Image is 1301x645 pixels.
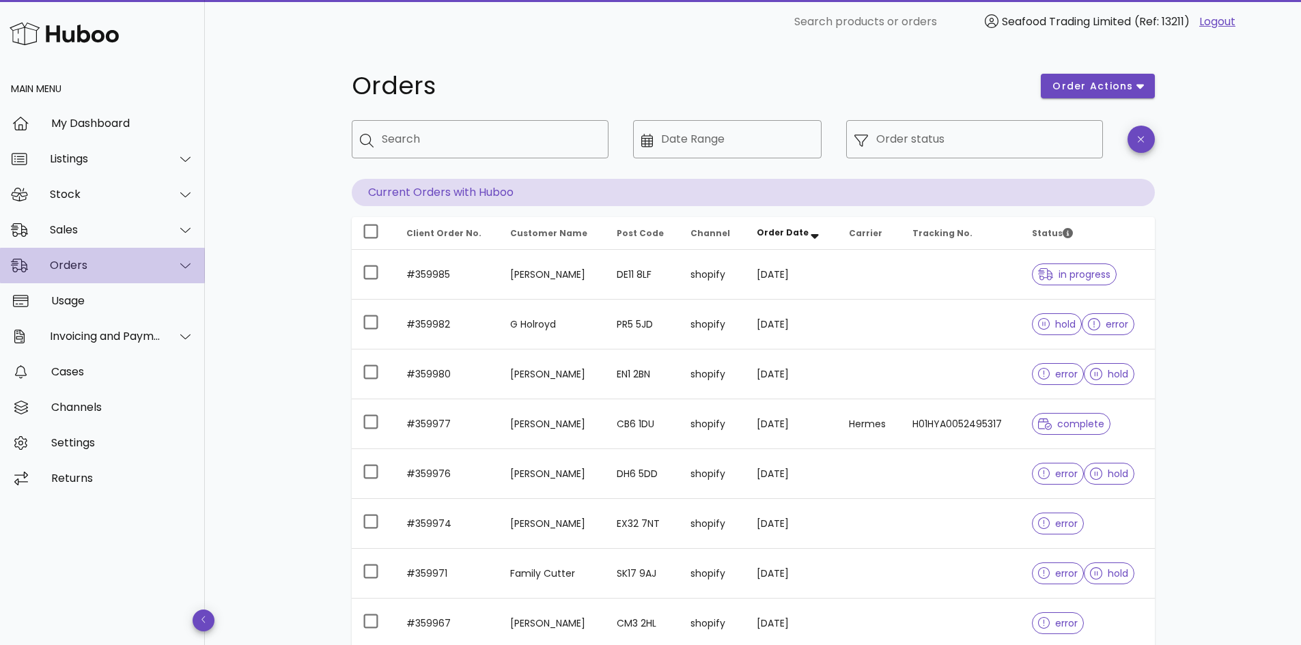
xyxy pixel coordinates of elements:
[838,399,901,449] td: Hermes
[606,399,680,449] td: CB6 1DU
[499,549,606,599] td: Family Cutter
[51,365,194,378] div: Cases
[1041,74,1154,98] button: order actions
[680,217,746,250] th: Channel
[50,152,161,165] div: Listings
[1038,618,1078,628] span: error
[50,188,161,201] div: Stock
[1038,519,1078,528] span: error
[499,217,606,250] th: Customer Name
[50,330,161,343] div: Invoicing and Payments
[606,217,680,250] th: Post Code
[51,117,194,130] div: My Dashboard
[746,499,838,549] td: [DATE]
[1199,14,1235,30] a: Logout
[1134,14,1190,29] span: (Ref: 13211)
[606,349,680,399] td: EN1 2BN
[746,449,838,499] td: [DATE]
[901,217,1021,250] th: Tracking No.
[912,227,973,239] span: Tracking No.
[499,300,606,349] td: G Holroyd
[746,300,838,349] td: [DATE]
[746,217,838,250] th: Order Date: Sorted descending. Activate to remove sorting.
[606,499,680,549] td: EX32 7NT
[395,399,500,449] td: #359977
[499,449,606,499] td: [PERSON_NAME]
[395,499,500,549] td: #359974
[1021,217,1155,250] th: Status
[680,499,746,549] td: shopify
[51,436,194,449] div: Settings
[51,294,194,307] div: Usage
[395,349,500,399] td: #359980
[606,250,680,300] td: DE11 8LF
[680,300,746,349] td: shopify
[746,549,838,599] td: [DATE]
[1038,319,1076,329] span: hold
[499,250,606,300] td: [PERSON_NAME]
[50,259,161,272] div: Orders
[395,300,500,349] td: #359982
[838,217,901,250] th: Carrier
[1090,369,1128,379] span: hold
[1052,79,1134,94] span: order actions
[690,227,730,239] span: Channel
[50,223,161,236] div: Sales
[499,499,606,549] td: [PERSON_NAME]
[746,250,838,300] td: [DATE]
[617,227,664,239] span: Post Code
[499,399,606,449] td: [PERSON_NAME]
[757,227,809,238] span: Order Date
[406,227,481,239] span: Client Order No.
[680,449,746,499] td: shopify
[395,217,500,250] th: Client Order No.
[51,401,194,414] div: Channels
[746,399,838,449] td: [DATE]
[680,549,746,599] td: shopify
[1038,469,1078,478] span: error
[680,250,746,300] td: shopify
[606,449,680,499] td: DH6 5DD
[10,19,119,48] img: Huboo Logo
[1032,227,1073,239] span: Status
[680,349,746,399] td: shopify
[1090,569,1128,578] span: hold
[1038,419,1104,429] span: complete
[352,74,1025,98] h1: Orders
[606,300,680,349] td: PR5 5JD
[746,349,838,399] td: [DATE]
[395,549,500,599] td: #359971
[1090,469,1128,478] span: hold
[499,349,606,399] td: [PERSON_NAME]
[510,227,587,239] span: Customer Name
[395,449,500,499] td: #359976
[606,549,680,599] td: SK17 9AJ
[51,472,194,485] div: Returns
[1038,569,1078,578] span: error
[849,227,882,239] span: Carrier
[1002,14,1131,29] span: Seafood Trading Limited
[680,399,746,449] td: shopify
[395,250,500,300] td: #359985
[1038,270,1110,279] span: in progress
[1038,369,1078,379] span: error
[901,399,1021,449] td: H01HYA0052495317
[1088,319,1128,329] span: error
[352,179,1155,206] p: Current Orders with Huboo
